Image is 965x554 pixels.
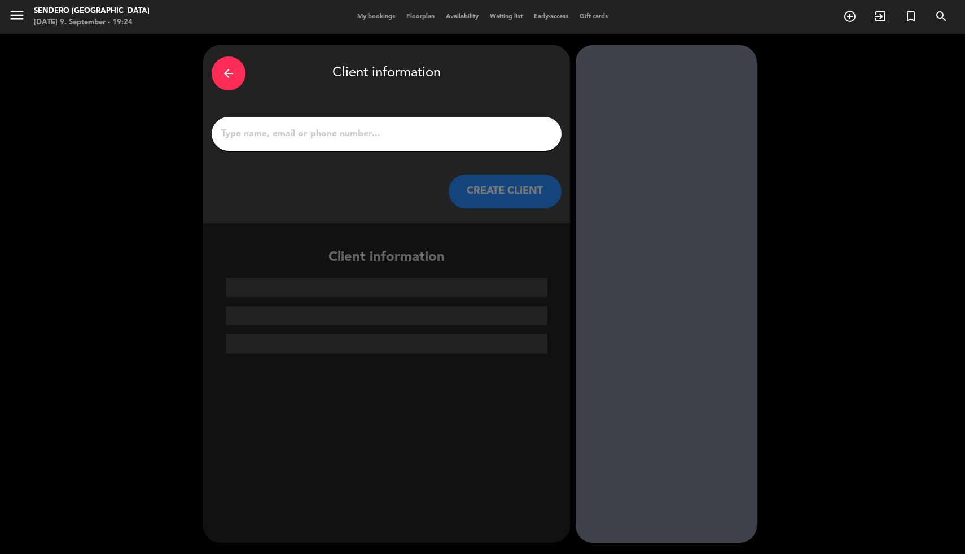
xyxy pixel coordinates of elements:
[222,67,235,80] i: arrow_back
[34,6,150,17] div: Sendero [GEOGRAPHIC_DATA]
[843,10,857,23] i: add_circle_outline
[449,175,562,208] button: CREATE CLIENT
[874,10,887,23] i: exit_to_app
[484,14,528,20] span: Waiting list
[935,10,948,23] i: search
[212,54,562,93] div: Client information
[352,14,401,20] span: My bookings
[904,10,918,23] i: turned_in_not
[574,14,613,20] span: Gift cards
[401,14,440,20] span: Floorplan
[34,17,150,28] div: [DATE] 9. September - 19:24
[8,7,25,24] i: menu
[220,126,553,142] input: Type name, email or phone number...
[8,7,25,28] button: menu
[203,247,570,354] div: Client information
[528,14,574,20] span: Early-access
[440,14,484,20] span: Availability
